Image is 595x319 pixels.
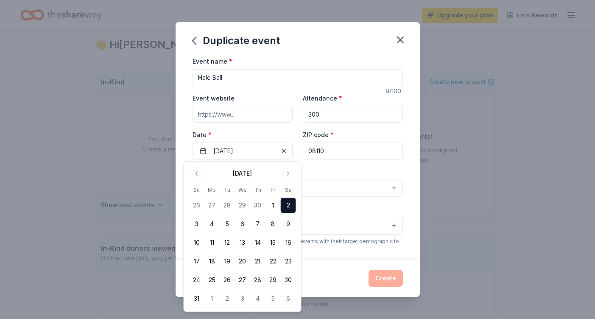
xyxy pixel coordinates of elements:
[235,291,250,306] button: 3
[193,57,232,66] label: Event name
[189,291,204,306] button: 31
[265,216,281,232] button: 8
[189,235,204,250] button: 10
[303,106,403,123] input: 20
[265,272,281,288] button: 29
[233,168,252,179] div: [DATE]
[193,69,403,86] input: Spring Fundraiser
[204,198,220,213] button: 27
[235,216,250,232] button: 6
[250,235,265,250] button: 14
[204,291,220,306] button: 1
[220,235,235,250] button: 12
[193,34,280,48] div: Duplicate event
[250,254,265,269] button: 21
[282,168,294,179] button: Go to next month
[235,272,250,288] button: 27
[204,216,220,232] button: 4
[235,198,250,213] button: 29
[265,291,281,306] button: 5
[220,254,235,269] button: 19
[220,216,235,232] button: 5
[193,106,293,123] input: https://www...
[204,185,220,194] th: Monday
[281,198,296,213] button: 2
[189,254,204,269] button: 17
[303,143,403,159] input: 12345 (U.S. only)
[193,143,293,159] button: [DATE]
[281,291,296,306] button: 6
[385,86,403,96] div: 9 /100
[281,254,296,269] button: 23
[189,185,204,194] th: Sunday
[281,272,296,288] button: 30
[220,272,235,288] button: 26
[220,291,235,306] button: 2
[193,131,293,139] label: Date
[189,198,204,213] button: 26
[235,235,250,250] button: 13
[303,131,334,139] label: ZIP code
[250,198,265,213] button: 30
[220,198,235,213] button: 28
[235,254,250,269] button: 20
[265,185,281,194] th: Friday
[250,185,265,194] th: Thursday
[281,185,296,194] th: Saturday
[303,94,342,103] label: Attendance
[265,254,281,269] button: 22
[189,216,204,232] button: 3
[265,198,281,213] button: 1
[204,235,220,250] button: 11
[193,94,235,103] label: Event website
[220,185,235,194] th: Tuesday
[281,235,296,250] button: 16
[204,272,220,288] button: 25
[265,235,281,250] button: 15
[250,272,265,288] button: 28
[250,216,265,232] button: 7
[189,272,204,288] button: 24
[250,291,265,306] button: 4
[204,254,220,269] button: 18
[235,185,250,194] th: Wednesday
[281,216,296,232] button: 9
[191,168,203,179] button: Go to previous month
